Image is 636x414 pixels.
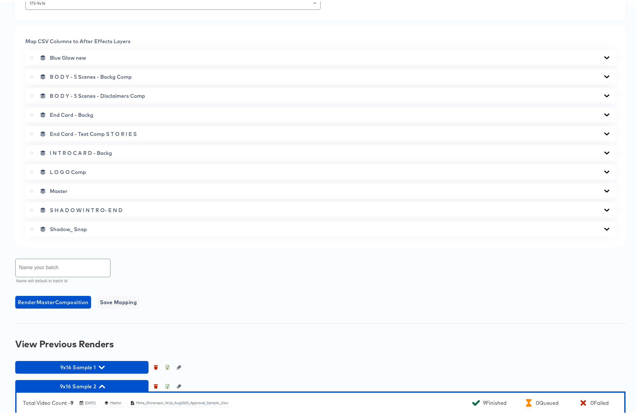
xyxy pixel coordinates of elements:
[18,296,89,305] span: Render Master Composition
[50,205,123,212] span: S H A D O W I N T R O- E N D
[536,398,559,404] div: 0 Queued
[50,129,137,136] span: End Card - Text Comp S T O R I E S
[50,110,93,117] span: End Card - Backg
[50,186,68,193] span: Master
[15,378,149,391] button: 9x16 Sample 2
[18,380,145,389] span: 9x16 Sample 2
[50,53,86,59] span: Blue Glow new
[110,399,122,404] div: Master
[483,398,506,404] div: 9 Finished
[85,399,96,404] div: [DATE]
[50,72,132,78] span: B O D Y - 5 Scenes - Backg Comp
[97,294,140,307] button: Save Mapping
[18,361,145,370] span: 9x16 Sample 1
[136,399,229,404] div: Meta_Showcase_9x16_Aug2025_Approval_Sample_2.tsv
[590,398,608,404] div: 0 Failed
[15,294,91,307] button: RenderMasterComposition
[50,224,87,231] span: Shadow_ Snap
[50,148,112,155] span: I N T R O C A R D - Backg
[15,359,149,372] button: 9x16 Sample 1
[16,277,106,283] p: Name will default to batch id
[15,337,626,347] div: View Previous Renders
[23,398,73,404] div: Total Video Count -
[50,167,86,174] span: L O G O Comp
[70,398,73,404] b: 9
[100,296,137,305] span: Save Mapping
[25,37,130,43] span: Map CSV Columns to After Effects Layers
[50,91,145,97] span: B O D Y - 5 Scenes - Disclaimers Comp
